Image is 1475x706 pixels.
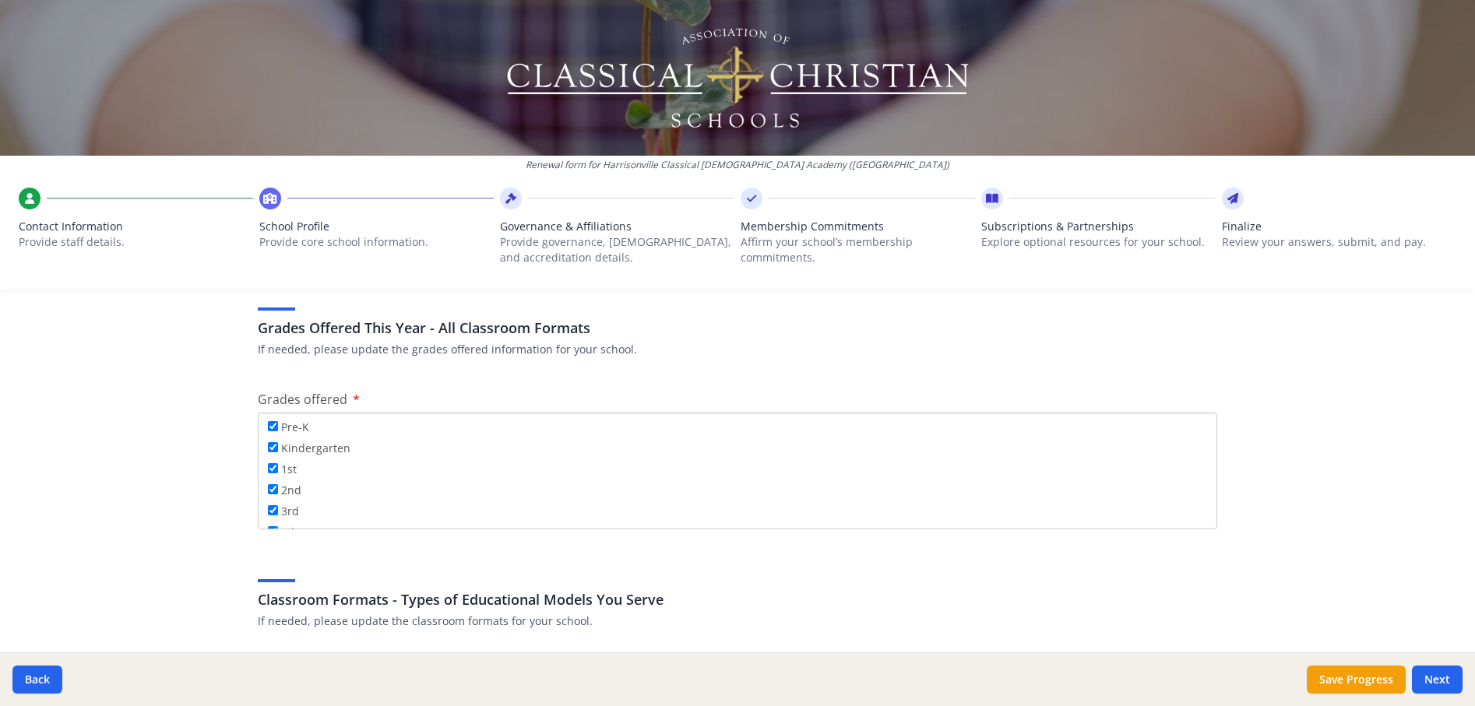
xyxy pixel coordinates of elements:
button: Save Progress [1307,666,1406,694]
span: Grades offered [258,391,347,408]
input: 3rd [268,505,278,515]
span: School Profile [259,219,494,234]
label: 3rd [268,502,299,519]
span: Contact Information [19,219,253,234]
p: Review your answers, submit, and pay. [1222,234,1456,250]
p: Provide core school information. [259,234,494,250]
button: Next [1412,666,1463,694]
input: Kindergarten [268,442,278,452]
span: Subscriptions & Partnerships [981,219,1216,234]
p: If needed, please update the classroom formats for your school. [258,613,1217,629]
p: Explore optional resources for your school. [981,234,1216,250]
p: Provide staff details. [19,234,253,250]
label: Pre-K [268,418,309,435]
span: Finalize [1222,219,1456,234]
button: Back [12,666,62,694]
label: Kindergarten [268,439,350,456]
input: 2nd [268,484,278,494]
h3: Classroom Formats - Types of Educational Models You Serve [258,588,1217,610]
p: If needed, please update the grades offered information for your school. [258,342,1217,357]
img: Logo [505,23,971,132]
h3: Grades Offered This Year - All Classroom Formats [258,317,1217,339]
span: Governance & Affiliations [500,219,734,234]
p: Provide governance, [DEMOGRAPHIC_DATA], and accreditation details. [500,234,734,265]
input: 4th [268,526,278,536]
label: 2nd [268,481,301,498]
label: 1st [268,460,297,477]
label: 4th [268,523,298,540]
p: Affirm your school’s membership commitments. [741,234,975,265]
span: Membership Commitments [741,219,975,234]
input: Pre-K [268,421,278,431]
input: 1st [268,463,278,473]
